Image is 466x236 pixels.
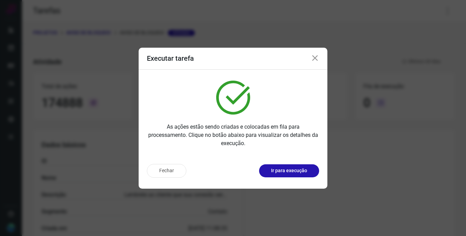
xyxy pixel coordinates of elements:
[147,123,319,147] p: As ações estão sendo criadas e colocadas em fila para processamento. Clique no botão abaixo para ...
[259,164,319,177] button: Ir para execução
[147,54,194,62] h3: Executar tarefa
[271,167,307,174] p: Ir para execução
[147,164,186,178] button: Fechar
[216,81,250,115] img: verified.svg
